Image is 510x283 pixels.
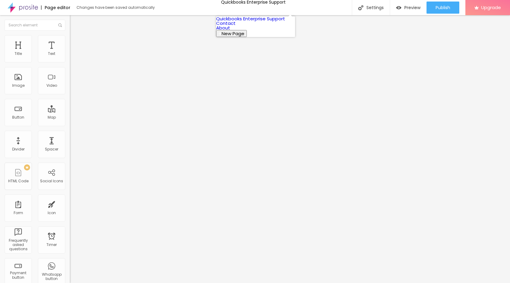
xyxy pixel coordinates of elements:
[46,83,57,88] div: Video
[48,115,56,120] div: Map
[6,238,30,251] div: Frequently asked questions
[14,211,23,215] div: Form
[12,115,24,120] div: Button
[12,83,25,88] div: Image
[216,20,236,26] a: Contact
[358,5,363,10] img: Icone
[48,211,56,215] div: Icon
[6,271,30,280] div: Payment button
[222,30,244,37] span: New Page
[41,5,70,10] div: Page editor
[48,52,55,56] div: Text
[216,30,247,37] button: New Page
[12,147,25,151] div: Divider
[40,179,63,183] div: Social Icons
[5,20,65,31] input: Search element
[390,2,427,14] button: Preview
[39,272,63,281] div: Whatsapp button
[45,147,58,151] div: Spacer
[70,15,510,283] iframe: Editor
[76,6,155,9] div: Changes have been saved automatically
[396,5,401,10] img: view-1.svg
[436,5,450,10] span: Publish
[46,243,57,247] div: Timer
[8,179,29,183] div: HTML Code
[216,25,230,31] a: About
[15,52,22,56] div: Title
[58,23,62,27] img: Icone
[216,15,285,22] a: Quickbooks Enterprise Support
[481,5,501,10] span: Upgrade
[404,5,420,10] span: Preview
[427,2,459,14] button: Publish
